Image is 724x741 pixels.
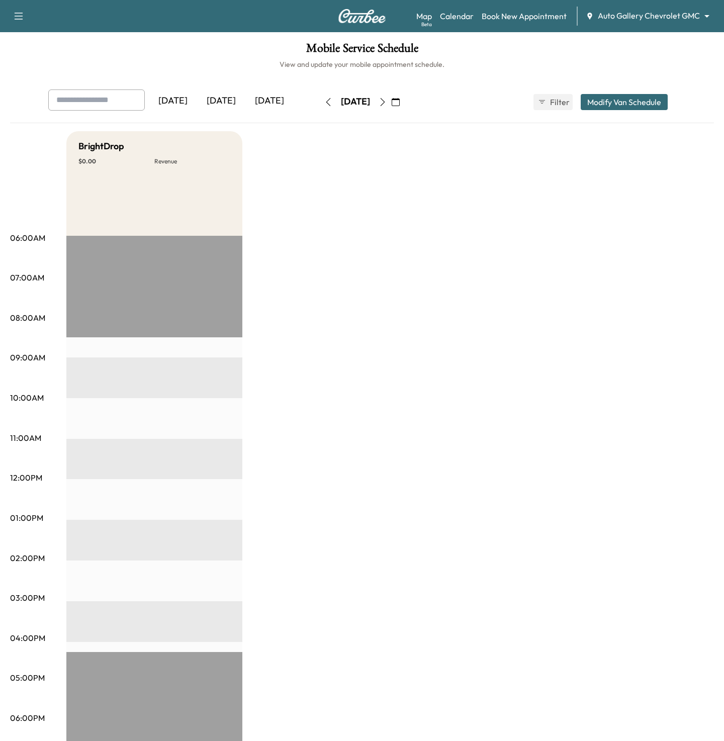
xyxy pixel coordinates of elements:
div: [DATE] [197,89,245,113]
a: MapBeta [416,10,432,22]
a: Book New Appointment [482,10,567,22]
p: 10:00AM [10,392,44,404]
div: Beta [421,21,432,28]
p: 08:00AM [10,312,45,324]
div: [DATE] [245,89,294,113]
p: 11:00AM [10,432,41,444]
div: [DATE] [341,96,370,108]
p: 05:00PM [10,672,45,684]
p: 09:00AM [10,351,45,363]
p: Revenue [154,157,230,165]
p: $ 0.00 [78,157,154,165]
div: [DATE] [149,89,197,113]
p: 01:00PM [10,512,43,524]
img: Curbee Logo [338,9,386,23]
button: Modify Van Schedule [581,94,668,110]
p: 04:00PM [10,632,45,644]
p: 07:00AM [10,271,44,284]
button: Filter [533,94,573,110]
h6: View and update your mobile appointment schedule. [10,59,714,69]
p: 06:00AM [10,232,45,244]
a: Calendar [440,10,474,22]
h1: Mobile Service Schedule [10,42,714,59]
p: 03:00PM [10,592,45,604]
span: Auto Gallery Chevrolet GMC [598,10,700,22]
p: 06:00PM [10,712,45,724]
p: 12:00PM [10,472,42,484]
p: 02:00PM [10,552,45,564]
h5: BrightDrop [78,139,124,153]
span: Filter [550,96,568,108]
